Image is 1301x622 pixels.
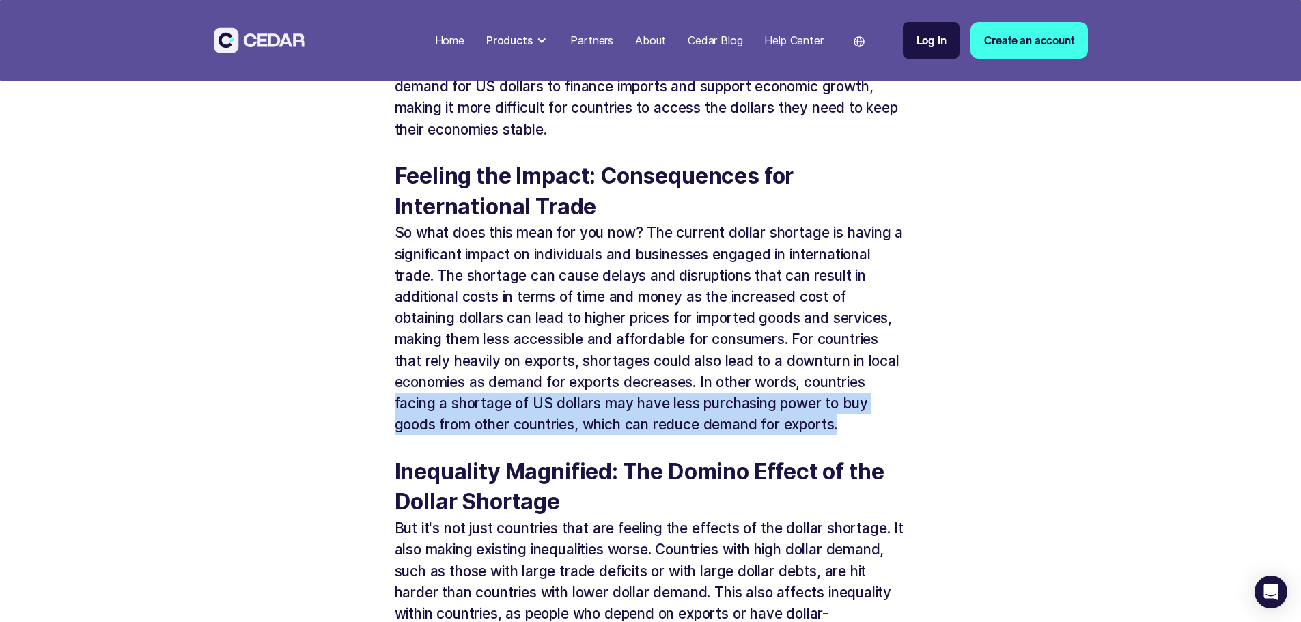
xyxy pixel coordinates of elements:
[430,25,470,55] a: Home
[486,32,533,48] div: Products
[682,25,748,55] a: Cedar Blog
[395,162,794,220] strong: Feeling the Impact: Consequences for International Trade
[903,22,960,59] a: Log in
[395,140,907,161] p: ‍
[917,32,947,48] div: Log in
[759,25,828,55] a: Help Center
[395,435,907,456] p: ‍
[688,32,742,48] div: Cedar Blog
[764,32,823,48] div: Help Center
[481,27,555,54] div: Products
[570,32,613,48] div: Partners
[630,25,671,55] a: About
[854,36,865,47] img: world icon
[635,32,666,48] div: About
[565,25,619,55] a: Partners
[395,222,907,435] p: So what does this mean for you now? The current dollar shortage is having a significant impact on...
[1255,576,1287,608] div: Open Intercom Messenger
[970,22,1087,59] a: Create an account
[395,458,884,515] strong: Inequality Magnified: The Domino Effect of the Dollar Shortage
[435,32,464,48] div: Home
